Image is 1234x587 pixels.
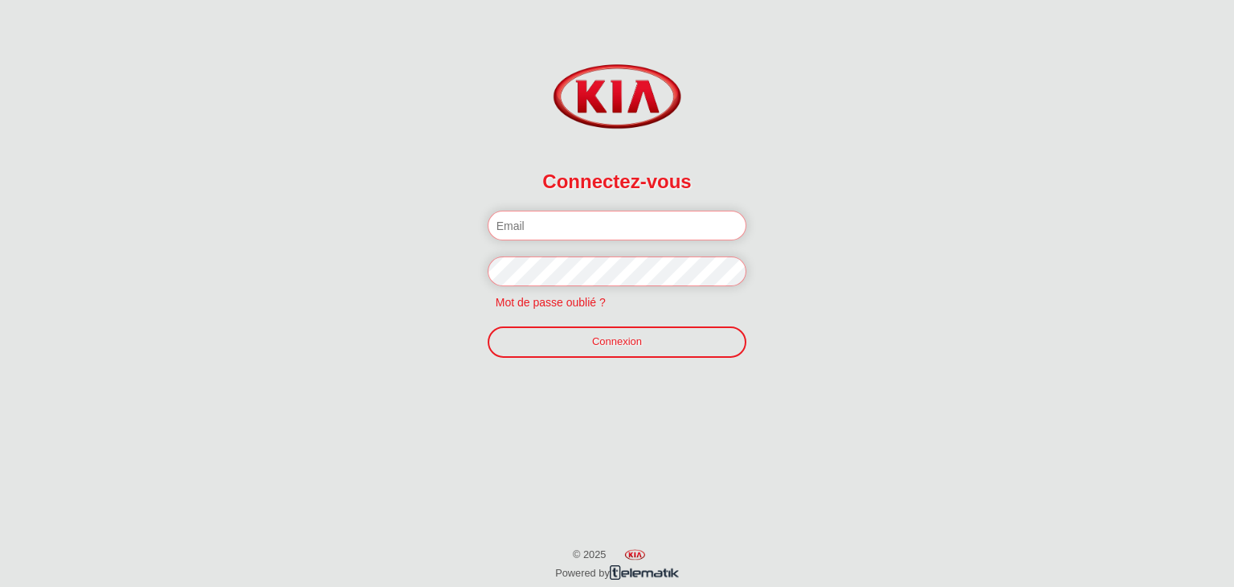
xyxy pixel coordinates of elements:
[609,549,661,560] img: word_sayartech.png
[488,160,747,203] h2: Connectez-vous
[488,211,747,240] input: Email
[488,326,747,357] a: Connexion
[488,296,614,309] a: Mot de passe oublié ?
[610,565,679,579] img: telematik.png
[504,531,730,582] p: © 2025 Powered by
